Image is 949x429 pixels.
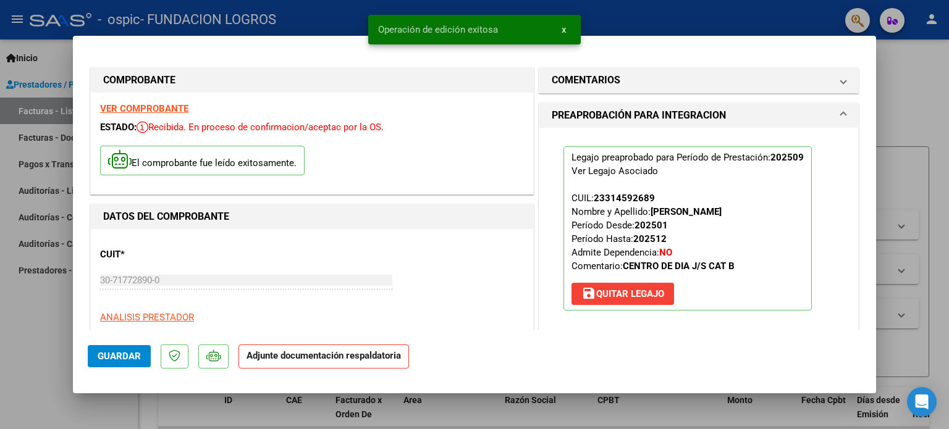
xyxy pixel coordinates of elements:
div: Open Intercom Messenger [907,387,937,417]
mat-expansion-panel-header: COMENTARIOS [539,68,858,93]
div: PREAPROBACIÓN PARA INTEGRACION [539,128,858,339]
strong: 202512 [633,233,667,244]
span: x [562,24,566,35]
span: ESTADO: [100,122,137,133]
span: Quitar Legajo [581,288,664,299]
strong: 202509 [770,152,804,163]
strong: NO [659,247,672,258]
strong: 202501 [635,220,668,231]
strong: Adjunte documentación respaldatoria [247,350,401,361]
button: Guardar [88,345,151,367]
strong: COMPROBANTE [103,74,175,86]
button: Quitar Legajo [572,283,674,305]
strong: DATOS DEL COMPROBANTE [103,210,229,222]
mat-expansion-panel-header: PREAPROBACIÓN PARA INTEGRACION [539,103,858,128]
mat-icon: save [581,286,596,301]
h1: COMENTARIOS [552,73,620,88]
h1: PREAPROBACIÓN PARA INTEGRACION [552,108,726,123]
span: Recibida. En proceso de confirmacion/aceptac por la OS. [137,122,384,133]
a: VER COMPROBANTE [100,103,188,114]
span: Comentario: [572,260,735,272]
div: 23314592689 [594,191,655,205]
span: Operación de edición exitosa [378,23,498,36]
span: CUIL: Nombre y Apellido: Período Desde: Período Hasta: Admite Dependencia: [572,193,735,272]
p: El comprobante fue leído exitosamente. [100,146,305,176]
span: ANALISIS PRESTADOR [100,312,194,323]
p: CUIT [100,248,227,262]
span: Guardar [98,351,141,362]
button: x [552,19,576,41]
p: Legajo preaprobado para Período de Prestación: [563,146,812,310]
div: Ver Legajo Asociado [572,164,658,178]
strong: [PERSON_NAME] [651,206,722,217]
strong: CENTRO DE DIA J/S CAT B [623,260,735,272]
